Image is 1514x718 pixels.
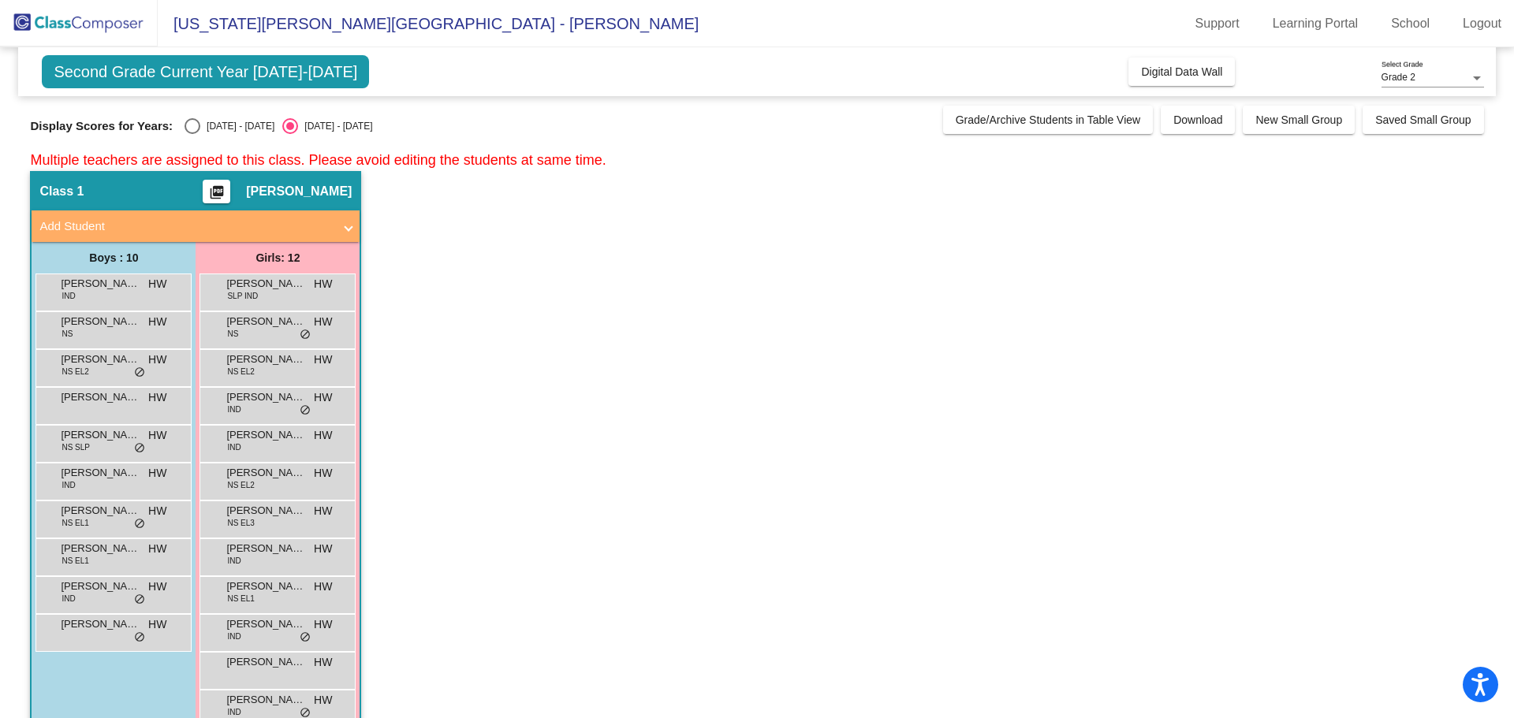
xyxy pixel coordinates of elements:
span: Download [1173,113,1222,126]
button: New Small Group [1243,106,1355,134]
button: Digital Data Wall [1128,58,1235,86]
span: Second Grade Current Year [DATE]-[DATE] [42,55,369,88]
span: NS [62,328,73,340]
span: HW [148,427,166,444]
button: Grade/Archive Students in Table View [943,106,1154,134]
span: [PERSON_NAME] [226,654,305,670]
span: HW [314,503,332,519]
span: [PERSON_NAME] [226,314,305,329]
span: SLP IND [227,290,258,302]
div: Girls: 12 [196,242,360,273]
span: HW [314,541,332,557]
span: NS EL1 [62,517,88,529]
span: [PERSON_NAME] [226,427,305,443]
span: Saved Small Group [1375,113,1471,126]
span: [PERSON_NAME] [61,427,140,443]
a: Learning Portal [1260,11,1371,36]
span: HW [314,427,332,444]
span: do_not_disturb_alt [134,442,145,455]
a: Logout [1450,11,1514,36]
span: do_not_disturb_alt [300,329,311,341]
span: [PERSON_NAME] [61,389,140,405]
span: HW [148,616,166,633]
span: HW [314,654,332,671]
span: Grade 2 [1382,72,1415,83]
mat-radio-group: Select an option [185,118,372,134]
button: Saved Small Group [1363,106,1483,134]
span: Digital Data Wall [1141,65,1222,78]
mat-expansion-panel-header: Add Student [32,210,360,242]
span: do_not_disturb_alt [300,404,311,417]
span: HW [148,503,166,519]
span: [PERSON_NAME] [226,503,305,519]
span: HW [148,352,166,368]
mat-icon: picture_as_pdf [207,184,226,206]
span: [PERSON_NAME] [226,578,305,594]
span: do_not_disturb_alt [134,518,145,530]
span: [PERSON_NAME] [61,616,140,632]
span: [PERSON_NAME] [61,352,140,367]
span: do_not_disturb_alt [134,593,145,606]
span: Display Scores for Years: [30,119,173,133]
span: do_not_disturb_alt [300,631,311,644]
div: [DATE] - [DATE] [200,119,274,133]
span: IND [227,441,241,453]
span: HW [314,352,332,368]
span: [US_STATE][PERSON_NAME][GEOGRAPHIC_DATA] - [PERSON_NAME] [158,11,699,36]
span: [PERSON_NAME] [61,276,140,292]
span: NS EL3 [227,517,254,529]
span: [PERSON_NAME] [226,352,305,367]
span: IND [62,290,75,302]
span: Class 1 [39,184,84,199]
span: HW [148,541,166,557]
div: Boys : 10 [32,242,196,273]
span: [PERSON_NAME] [226,541,305,556]
a: Support [1183,11,1252,36]
span: NS EL2 [227,479,254,491]
span: [PERSON_NAME] [226,389,305,405]
mat-panel-title: Add Student [39,218,333,236]
span: NS EL2 [62,366,88,378]
span: HW [314,389,332,406]
span: [PERSON_NAME] [61,465,140,481]
span: NS EL1 [227,593,254,605]
span: IND [227,631,241,642]
span: [PERSON_NAME] [226,276,305,292]
span: [PERSON_NAME] [226,616,305,632]
span: NS [227,328,238,340]
span: IND [227,404,241,415]
span: NS EL1 [62,555,88,567]
span: HW [314,276,332,292]
span: HW [314,314,332,330]
div: [DATE] - [DATE] [298,119,372,133]
span: [PERSON_NAME] [226,692,305,708]
span: [PERSON_NAME] [246,184,352,199]
button: Download [1161,106,1235,134]
span: IND [227,706,241,718]
span: [PERSON_NAME] [61,503,140,519]
span: [PERSON_NAME] [61,314,140,329]
span: [PERSON_NAME] [226,465,305,481]
span: IND [227,555,241,567]
span: HW [148,314,166,330]
span: HW [314,578,332,595]
span: HW [148,276,166,292]
button: Print Students Details [203,180,230,203]
a: School [1378,11,1442,36]
span: NS SLP [62,441,90,453]
span: Multiple teachers are assigned to this class. Please avoid editing the students at same time. [30,152,606,168]
span: HW [148,465,166,482]
span: IND [62,593,75,605]
span: HW [148,578,166,595]
span: HW [148,389,166,406]
span: IND [62,479,75,491]
span: do_not_disturb_alt [134,366,145,379]
span: do_not_disturb_alt [134,631,145,644]
span: HW [314,465,332,482]
span: New Small Group [1255,113,1342,126]
span: [PERSON_NAME] [61,578,140,594]
span: NS EL2 [227,366,254,378]
span: [PERSON_NAME] [61,541,140,556]
span: Grade/Archive Students in Table View [956,113,1141,126]
span: HW [314,692,332,709]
